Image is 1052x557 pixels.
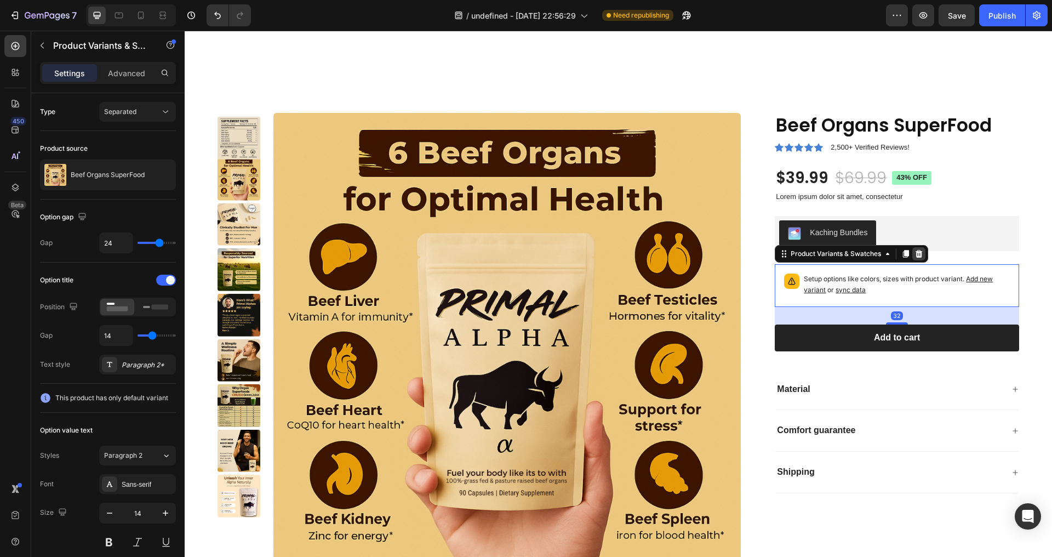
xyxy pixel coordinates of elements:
[590,137,645,158] div: $39.99
[40,331,53,340] div: Gap
[689,302,735,313] div: Add to cart
[471,10,576,21] span: undefined - [DATE] 22:56:29
[604,218,699,228] div: Product Variants & Swatches
[99,102,176,122] button: Separated
[40,275,73,285] div: Option title
[40,505,69,520] div: Size
[939,4,975,26] button: Save
[646,111,724,122] p: 2,500+ Verified Reviews!
[649,137,703,158] div: $69.99
[40,238,53,248] div: Gap
[72,9,77,22] p: 7
[40,144,88,154] div: Product source
[71,171,145,179] p: Beef Organs SuperFood
[979,4,1025,26] button: Publish
[108,67,145,79] p: Advanced
[613,10,669,20] span: Need republishing
[590,82,834,108] h1: Beef Organs SuperFood
[99,446,176,465] button: Paragraph 2
[100,326,133,345] input: Auto
[592,436,630,447] p: Shipping
[619,244,808,263] span: Add new variant
[625,196,683,208] div: Kaching Bundles
[40,360,70,370] div: Text style
[44,164,66,186] img: product feature img
[40,425,93,435] div: Option value text
[641,255,681,263] span: or
[651,255,681,263] span: sync data
[706,281,718,289] div: 32
[591,162,833,171] p: Lorem ipsum dolor sit amet, consectetur
[40,210,89,225] div: Option gap
[592,394,671,406] p: Comfort guarantee
[592,353,625,365] p: Material
[8,201,26,209] div: Beta
[40,479,54,489] div: Font
[1015,503,1041,530] div: Open Intercom Messenger
[988,10,1016,21] div: Publish
[40,300,80,315] div: Position
[594,190,691,216] button: Kaching Bundles
[10,117,26,126] div: 450
[948,11,966,20] span: Save
[122,480,173,490] div: Sans-serif
[590,294,834,321] button: Add to cart
[54,67,85,79] p: Settings
[185,31,1052,557] iframe: Design area
[619,243,825,265] p: Setup options like colors, sizes with product variant.
[207,4,251,26] div: Undo/Redo
[466,10,469,21] span: /
[55,393,168,403] span: This product has only default variant
[40,451,59,461] div: Styles
[603,196,616,209] img: KachingBundles.png
[104,107,136,116] span: Separated
[100,233,133,253] input: Auto
[104,451,142,461] span: Paragraph 2
[707,140,747,154] pre: 43% off
[4,4,82,26] button: 7
[53,39,146,52] p: Product Variants & Swatches
[122,360,173,370] div: Paragraph 2*
[40,107,55,117] div: Type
